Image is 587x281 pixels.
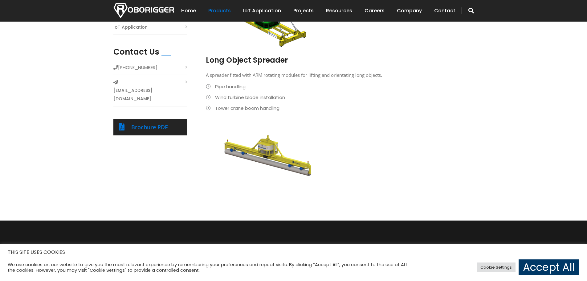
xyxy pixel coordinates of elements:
a: Company [397,1,422,20]
p: A spreader fitted with ARM rotating modules for lifting and orientating long objects. [206,71,465,79]
div: We use cookies on our website to give you the most relevant experience by remembering your prefer... [8,262,408,273]
a: Products [208,1,231,20]
img: Nortech [113,3,174,18]
h2: Long Object Spreader [206,55,465,65]
h2: Contact Us [113,47,159,57]
a: Contact [434,1,455,20]
a: Projects [293,1,314,20]
a: Careers [365,1,385,20]
a: Home [181,1,196,20]
a: Resources [326,1,352,20]
a: Brochure PDF [131,123,168,131]
li: Tower crane boom handling [206,104,465,112]
li: Pipe handling [206,82,465,91]
li: Wind turbine blade installation [206,93,465,101]
a: [EMAIL_ADDRESS][DOMAIN_NAME] [113,86,187,103]
a: IoT Application [113,23,148,31]
a: Accept All [519,259,579,275]
a: IoT Application [243,1,281,20]
a: Cookie Settings [477,262,516,272]
li: [PHONE_NUMBER] [113,63,187,75]
h5: THIS SITE USES COOKIES [8,248,579,256]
